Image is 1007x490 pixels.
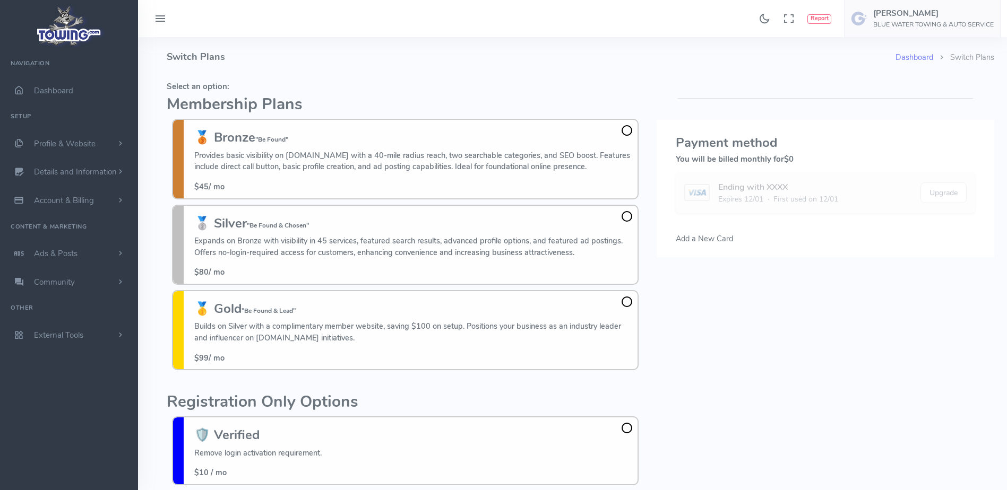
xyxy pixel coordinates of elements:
h3: 🥉 Bronze [194,130,632,144]
span: $10 / mo [194,467,227,478]
p: Provides basic visibility on [DOMAIN_NAME] with a 40-mile radius reach, two searchable categories... [194,150,632,173]
h3: 🥇 Gold [194,302,632,316]
h5: You will be billed monthly for [676,155,975,163]
span: $45 [194,181,209,192]
span: First used on 12/01 [773,194,838,205]
span: / mo [194,353,225,363]
small: "Be Found" [255,135,288,144]
span: / mo [194,181,225,192]
button: Upgrade [920,182,967,203]
img: user-image [851,10,868,27]
span: / mo [194,267,225,277]
h2: Membership Plans [167,96,644,113]
a: Dashboard [896,52,933,63]
span: Community [34,277,75,287]
h5: Select an option: [167,82,644,91]
h6: BLUE WATER TOWING & AUTO SERVICE [873,21,994,28]
h2: Registration Only Options [167,393,644,411]
div: Ending with XXXX [718,181,838,194]
span: Dashboard [34,85,73,96]
span: Add a New Card [676,233,733,244]
button: Report [807,14,831,24]
small: "Be Found & Chosen" [247,221,309,230]
p: Builds on Silver with a complimentary member website, saving $100 on setup. Positions your busine... [194,321,632,344]
span: $0 [784,154,794,164]
span: · [768,194,769,205]
img: card image [684,184,709,201]
h5: [PERSON_NAME] [873,9,994,17]
img: logo [33,3,105,48]
span: $80 [194,267,209,277]
span: Expires 12/01 [718,194,763,205]
h4: Switch Plans [167,37,896,77]
span: Profile & Website [34,138,96,149]
span: Account & Billing [34,195,94,206]
li: Switch Plans [933,52,994,64]
h3: 🛡️ Verified [194,428,322,442]
p: Expands on Bronze with visibility in 45 services, featured search results, advanced profile optio... [194,235,632,258]
h3: 🥈 Silver [194,216,632,230]
span: External Tools [34,330,83,340]
small: "Be Found & Lead" [242,307,296,315]
p: Remove login activation requirement. [194,448,322,459]
span: Ads & Posts [34,248,78,259]
span: $99 [194,353,209,363]
span: Details and Information [34,167,117,178]
h3: Payment method [676,136,975,150]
